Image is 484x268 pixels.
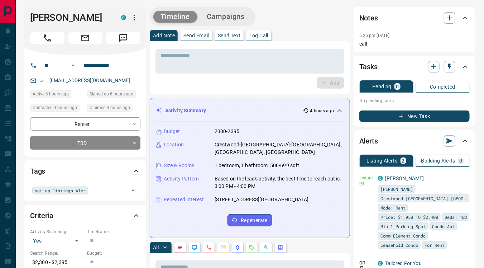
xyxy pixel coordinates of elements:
span: Leasehold Condo [380,241,418,249]
div: Renter [30,117,140,131]
p: Log Call [249,33,268,38]
p: Size & Rooms [164,162,195,169]
div: Notes [359,9,470,27]
span: Min 1 Parking Spot [380,223,426,230]
svg: Email [359,181,364,186]
div: Yes [30,235,83,246]
svg: Notes [177,245,183,250]
div: condos.ca [378,261,383,266]
div: condos.ca [121,15,126,20]
p: Listing Alerts [366,158,398,163]
p: 6:25 pm [DATE] [359,33,390,38]
svg: Requests [249,245,255,250]
span: Email [68,32,102,44]
p: No pending tasks [359,95,470,106]
p: Completed [430,84,455,89]
span: Beds: 1BD [445,213,467,221]
span: Message [106,32,140,44]
svg: Listing Alerts [235,245,240,250]
span: Condo Apt [432,223,455,230]
svg: Emails [220,245,226,250]
span: Price: $1,950 TO $2,400 [380,213,438,221]
svg: Lead Browsing Activity [192,245,197,250]
p: 1 bedroom, 1 bathroom, 500-699 sqft [215,162,299,169]
p: Budget [164,128,180,135]
a: [EMAIL_ADDRESS][DOMAIN_NAME] [49,77,130,83]
p: 0 [396,84,399,89]
span: [PERSON_NAME] [380,185,413,193]
div: Tasks [359,58,470,75]
span: Crestwood-[GEOGRAPHIC_DATA]-[GEOGRAPHIC_DATA] [380,195,467,202]
span: set up listings Aler [35,187,86,194]
p: All [153,245,159,250]
p: Crestwood-[GEOGRAPHIC_DATA]-[GEOGRAPHIC_DATA], [GEOGRAPHIC_DATA], [GEOGRAPHIC_DATA] [215,141,344,156]
p: Location [164,141,184,149]
p: Timeframe: [87,229,140,235]
button: Open [128,185,138,196]
p: Based on the lead's activity, the best time to reach out is: 3:00 PM - 4:00 PM [215,175,344,190]
p: Instant [359,175,374,181]
a: [PERSON_NAME] [385,175,424,181]
span: Mode: Rent [380,204,406,211]
div: Mon Aug 11 2025 [30,90,83,100]
p: Pending [372,84,392,89]
span: Contacted 4 hours ago [33,104,77,111]
div: Activity Summary4 hours ago [156,104,344,117]
button: Timeline [153,11,197,23]
p: [STREET_ADDRESS][GEOGRAPHIC_DATA] [215,196,308,203]
span: Comm Element Condo [380,232,426,239]
p: 4 hours ago [310,108,334,114]
div: Mon Aug 11 2025 [87,90,140,100]
span: Claimed 4 hours ago [90,104,130,111]
p: 2300-2395 [215,128,239,135]
div: condos.ca [378,176,383,181]
h2: Notes [359,12,378,24]
button: Campaigns [200,11,252,23]
h1: [PERSON_NAME] [30,12,110,23]
svg: Email Verified [39,78,44,83]
h2: Alerts [359,135,378,147]
h2: Criteria [30,210,53,221]
p: Building Alerts [421,158,455,163]
p: Off [359,260,374,266]
h2: Tasks [359,61,378,72]
p: 0 [460,158,463,163]
span: For Rent [425,241,445,249]
button: Open [69,61,77,70]
span: Active 6 hours ago [33,90,69,98]
p: Actively Searching: [30,229,83,235]
button: Regenerate [227,214,272,226]
p: Activity Pattern [164,175,199,183]
svg: Opportunities [263,245,269,250]
div: Mon Aug 11 2025 [87,104,140,114]
p: Add Note [153,33,175,38]
p: Budget: [87,250,140,257]
div: TBD [30,136,140,150]
h2: Tags [30,165,45,177]
a: Tailored For You [385,260,422,266]
p: 2 [402,158,405,163]
p: Send Text [218,33,241,38]
div: Criteria [30,207,140,224]
svg: Calls [206,245,212,250]
svg: Agent Actions [278,245,283,250]
p: Send Email [183,33,209,38]
p: Activity Summary [165,107,206,114]
span: Signed up 6 hours ago [90,90,133,98]
p: Search Range: [30,250,83,257]
div: Tags [30,163,140,180]
p: Repeated Interest [164,196,204,203]
div: Alerts [359,132,470,150]
span: Call [30,32,64,44]
div: Mon Aug 11 2025 [30,104,83,114]
p: call [359,40,470,48]
button: New Task [359,111,470,122]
